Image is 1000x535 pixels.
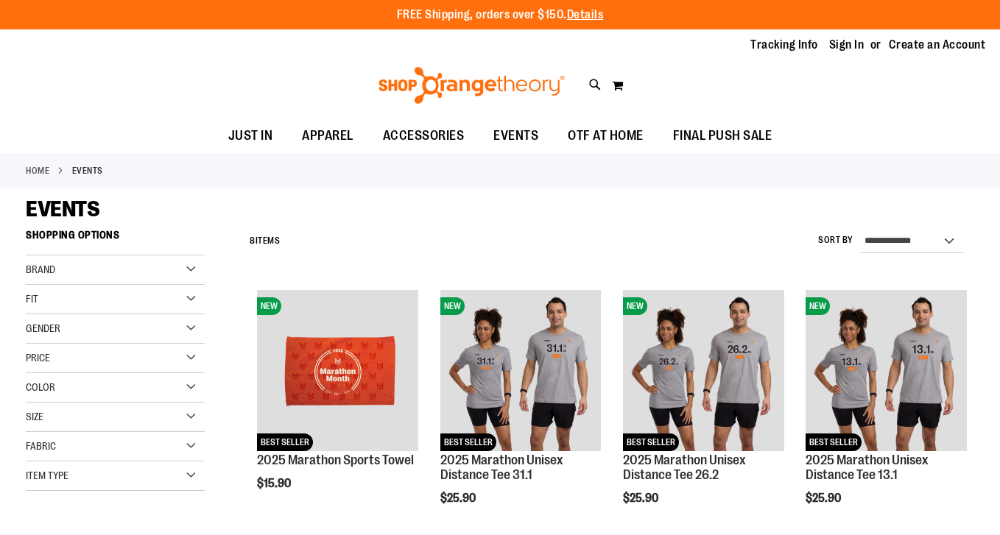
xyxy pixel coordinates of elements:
[228,119,273,152] span: JUST IN
[623,453,746,482] a: 2025 Marathon Unisex Distance Tee 26.2
[829,37,865,53] a: Sign In
[26,196,99,222] span: EVENTS
[806,453,929,482] a: 2025 Marathon Unisex Distance Tee 13.1
[214,119,288,153] a: JUST IN
[250,230,280,252] h2: Items
[440,290,602,451] img: 2025 Marathon Unisex Distance Tee 31.1
[397,7,604,24] p: FREE Shipping, orders over $150.
[806,433,862,451] span: BEST SELLER
[257,297,281,315] span: NEW
[257,290,418,451] img: 2025 Marathon Sports Towel
[493,119,538,152] span: EVENTS
[26,263,55,275] span: Brand
[26,352,50,364] span: Price
[26,440,56,452] span: Fabric
[250,283,426,527] div: product
[257,290,418,453] a: 2025 Marathon Sports TowelNEWBEST SELLER
[553,119,658,153] a: OTF AT HOME
[376,67,567,104] img: Shop Orangetheory
[368,119,479,153] a: ACCESSORIES
[623,492,661,505] span: $25.90
[257,477,293,490] span: $15.90
[889,37,986,53] a: Create an Account
[26,411,43,422] span: Size
[658,119,787,153] a: FINAL PUSH SALE
[302,119,353,152] span: APPAREL
[806,492,843,505] span: $25.90
[383,119,465,152] span: ACCESSORIES
[257,453,414,467] a: 2025 Marathon Sports Towel
[440,453,563,482] a: 2025 Marathon Unisex Distance Tee 31.1
[623,297,647,315] span: NEW
[818,234,853,247] label: Sort By
[806,297,830,315] span: NEW
[26,470,68,481] span: Item Type
[623,290,784,451] img: 2025 Marathon Unisex Distance Tee 26.2
[26,222,205,255] strong: Shopping Options
[440,297,465,315] span: NEW
[26,322,60,334] span: Gender
[479,119,553,152] a: EVENTS
[250,235,256,246] span: 8
[568,119,644,152] span: OTF AT HOME
[806,290,967,451] img: 2025 Marathon Unisex Distance Tee 13.1
[26,381,55,393] span: Color
[26,164,49,177] a: Home
[623,433,679,451] span: BEST SELLER
[287,119,368,153] a: APPAREL
[567,8,604,21] a: Details
[440,433,496,451] span: BEST SELLER
[750,37,818,53] a: Tracking Info
[806,290,967,453] a: 2025 Marathon Unisex Distance Tee 13.1NEWBEST SELLER
[623,290,784,453] a: 2025 Marathon Unisex Distance Tee 26.2NEWBEST SELLER
[26,293,38,305] span: Fit
[440,290,602,453] a: 2025 Marathon Unisex Distance Tee 31.1NEWBEST SELLER
[72,164,103,177] strong: EVENTS
[440,492,478,505] span: $25.90
[257,433,313,451] span: BEST SELLER
[673,119,772,152] span: FINAL PUSH SALE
